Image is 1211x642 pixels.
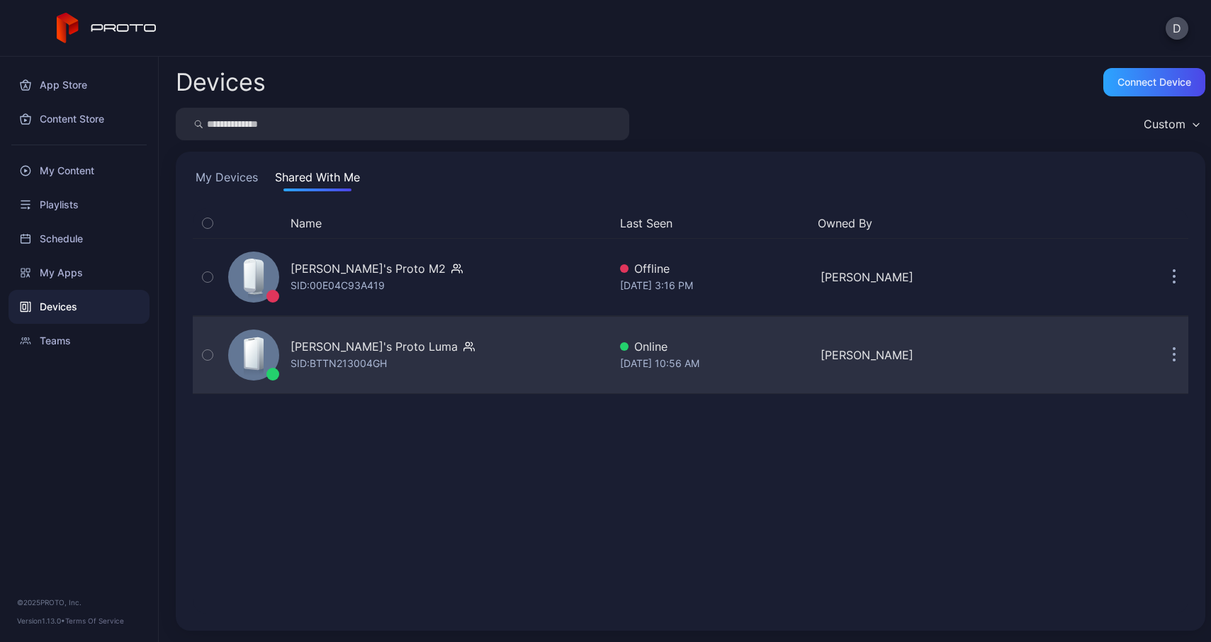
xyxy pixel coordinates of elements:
div: [PERSON_NAME] [821,347,1010,364]
div: [DATE] 10:56 AM [620,355,809,372]
button: D [1166,17,1188,40]
a: My Content [9,154,150,188]
div: Connect device [1117,77,1191,88]
div: Options [1160,215,1188,232]
div: [PERSON_NAME]'s Proto M2 [291,260,446,277]
button: Custom [1137,108,1205,140]
div: Custom [1144,117,1185,131]
div: SID: BTTN213004GH [291,355,387,372]
div: Offline [620,260,809,277]
div: SID: 00E04C93A419 [291,277,385,294]
div: © 2025 PROTO, Inc. [17,597,141,608]
div: [PERSON_NAME] [821,269,1010,286]
div: [PERSON_NAME]'s Proto Luma [291,338,458,355]
button: Name [291,215,322,232]
div: Update Device [1015,215,1143,232]
a: Teams [9,324,150,358]
div: Online [620,338,809,355]
a: Devices [9,290,150,324]
a: Content Store [9,102,150,136]
button: Owned By [818,215,1004,232]
h2: Devices [176,69,266,95]
a: Schedule [9,222,150,256]
button: Last Seen [620,215,806,232]
a: Playlists [9,188,150,222]
button: Shared With Me [272,169,363,191]
button: Connect device [1103,68,1205,96]
a: Terms Of Service [65,616,124,625]
div: [DATE] 3:16 PM [620,277,809,294]
a: App Store [9,68,150,102]
button: My Devices [193,169,261,191]
span: Version 1.13.0 • [17,616,65,625]
a: My Apps [9,256,150,290]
